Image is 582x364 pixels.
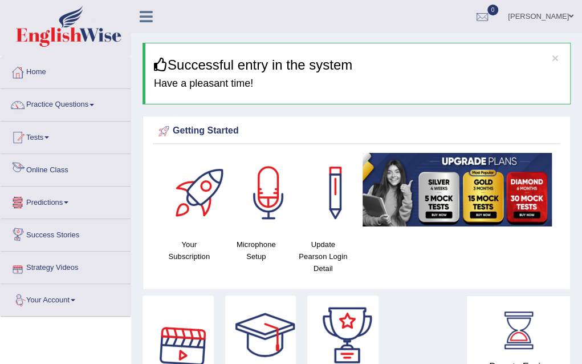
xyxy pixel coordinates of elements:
[363,153,552,227] img: small5.jpg
[156,123,557,140] div: Getting Started
[1,284,131,313] a: Your Account
[552,52,559,64] button: ×
[295,238,351,274] h4: Update Pearson Login Detail
[1,89,131,118] a: Practice Questions
[154,78,561,90] h4: Have a pleasant time!
[1,219,131,248] a: Success Stories
[1,154,131,183] a: Online Class
[154,58,561,72] h3: Successful entry in the system
[1,252,131,280] a: Strategy Videos
[1,56,131,85] a: Home
[161,238,217,262] h4: Your Subscription
[1,122,131,150] a: Tests
[229,238,284,262] h4: Microphone Setup
[1,187,131,215] a: Predictions
[487,5,499,15] span: 0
